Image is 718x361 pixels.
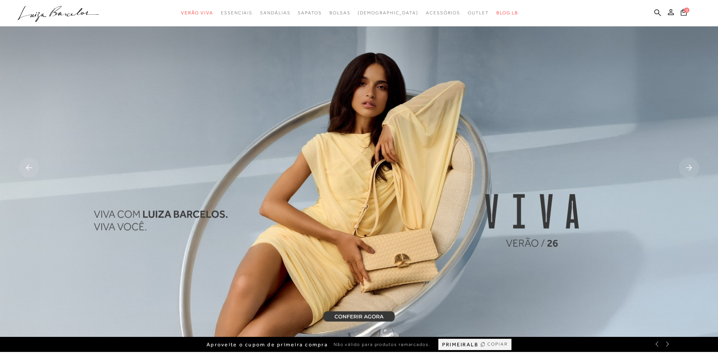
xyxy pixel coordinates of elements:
[221,10,253,15] span: Essenciais
[260,6,290,20] a: categoryNavScreenReaderText
[260,10,290,15] span: Sandálias
[181,10,213,15] span: Verão Viva
[298,6,321,20] a: categoryNavScreenReaderText
[358,6,418,20] a: noSubCategoriesText
[298,10,321,15] span: Sapatos
[334,341,431,348] span: Não válido para produtos remarcados.
[442,341,478,348] span: PRIMEIRALB
[358,10,418,15] span: [DEMOGRAPHIC_DATA]
[329,6,351,20] a: categoryNavScreenReaderText
[468,10,489,15] span: Outlet
[684,8,689,13] span: 0
[207,341,328,348] span: Aproveite o cupom de primeira compra
[426,6,460,20] a: categoryNavScreenReaderText
[468,6,489,20] a: categoryNavScreenReaderText
[496,6,518,20] a: BLOG LB
[678,8,689,18] button: 0
[221,6,253,20] a: categoryNavScreenReaderText
[329,10,351,15] span: Bolsas
[426,10,460,15] span: Acessórios
[181,6,213,20] a: categoryNavScreenReaderText
[496,10,518,15] span: BLOG LB
[487,341,508,348] span: COPIAR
